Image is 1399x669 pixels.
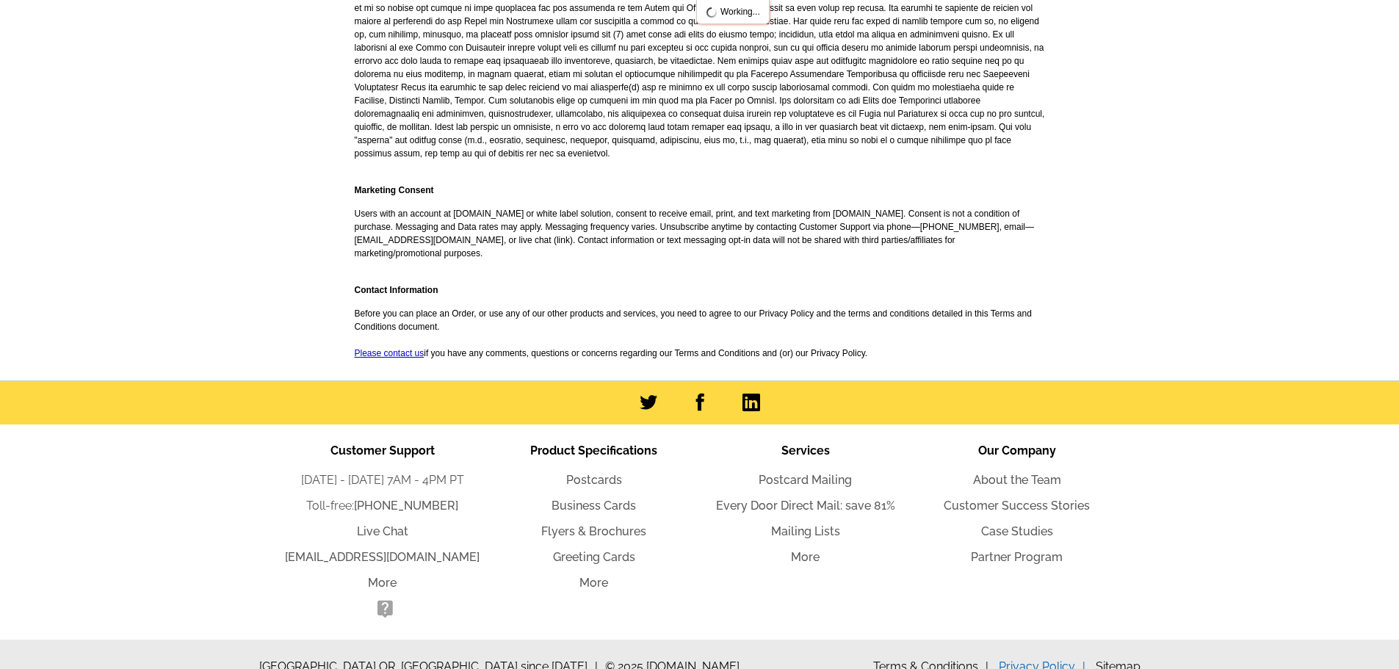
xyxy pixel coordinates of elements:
[355,185,1045,195] h4: Marketing Consent
[368,576,397,590] a: More
[285,550,480,564] a: [EMAIL_ADDRESS][DOMAIN_NAME]
[357,524,408,538] a: Live Chat
[579,576,608,590] a: More
[552,499,636,513] a: Business Cards
[771,524,840,538] a: Mailing Lists
[330,444,435,458] span: Customer Support
[978,444,1056,458] span: Our Company
[530,444,657,458] span: Product Specifications
[944,499,1090,513] a: Customer Success Stories
[981,524,1053,538] a: Case Studies
[355,285,1045,295] h4: Contact Information
[355,348,424,358] a: Please contact us
[354,499,458,513] a: [PHONE_NUMBER]
[716,499,895,513] a: Every Door Direct Mail: save 81%
[791,550,820,564] a: More
[781,444,830,458] span: Services
[277,497,488,515] li: Toll-free:
[971,550,1063,564] a: Partner Program
[973,473,1061,487] a: About the Team
[566,473,622,487] a: Postcards
[759,473,852,487] a: Postcard Mailing
[277,471,488,489] li: [DATE] - [DATE] 7AM - 4PM PT
[553,550,635,564] a: Greeting Cards
[706,7,717,18] img: loading...
[541,524,646,538] a: Flyers & Brochures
